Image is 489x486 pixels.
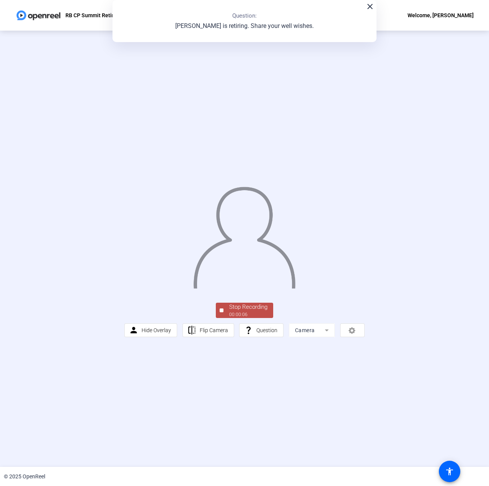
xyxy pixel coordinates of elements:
mat-icon: close [365,2,375,11]
span: Hide Overlay [142,327,171,333]
mat-icon: person [129,326,139,335]
mat-icon: flip [187,326,197,335]
span: Flip Camera [200,327,228,333]
img: overlay [192,181,296,289]
mat-icon: accessibility [445,467,454,476]
span: Question [256,327,277,333]
p: [PERSON_NAME] is retiring. Share your well wishes. [175,21,314,31]
button: Stop Recording00:00:06 [216,303,273,318]
img: OpenReel logo [15,8,62,23]
button: Flip Camera [183,323,234,337]
mat-icon: question_mark [244,326,253,335]
div: © 2025 OpenReel [4,473,45,481]
div: Stop Recording [229,303,267,311]
p: Question: [232,11,257,20]
p: RB CP Summit Retirement video [65,11,144,20]
div: 00:00:06 [229,311,267,318]
div: Welcome, [PERSON_NAME] [408,11,474,20]
button: Hide Overlay [124,323,177,337]
button: Question [239,323,284,337]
